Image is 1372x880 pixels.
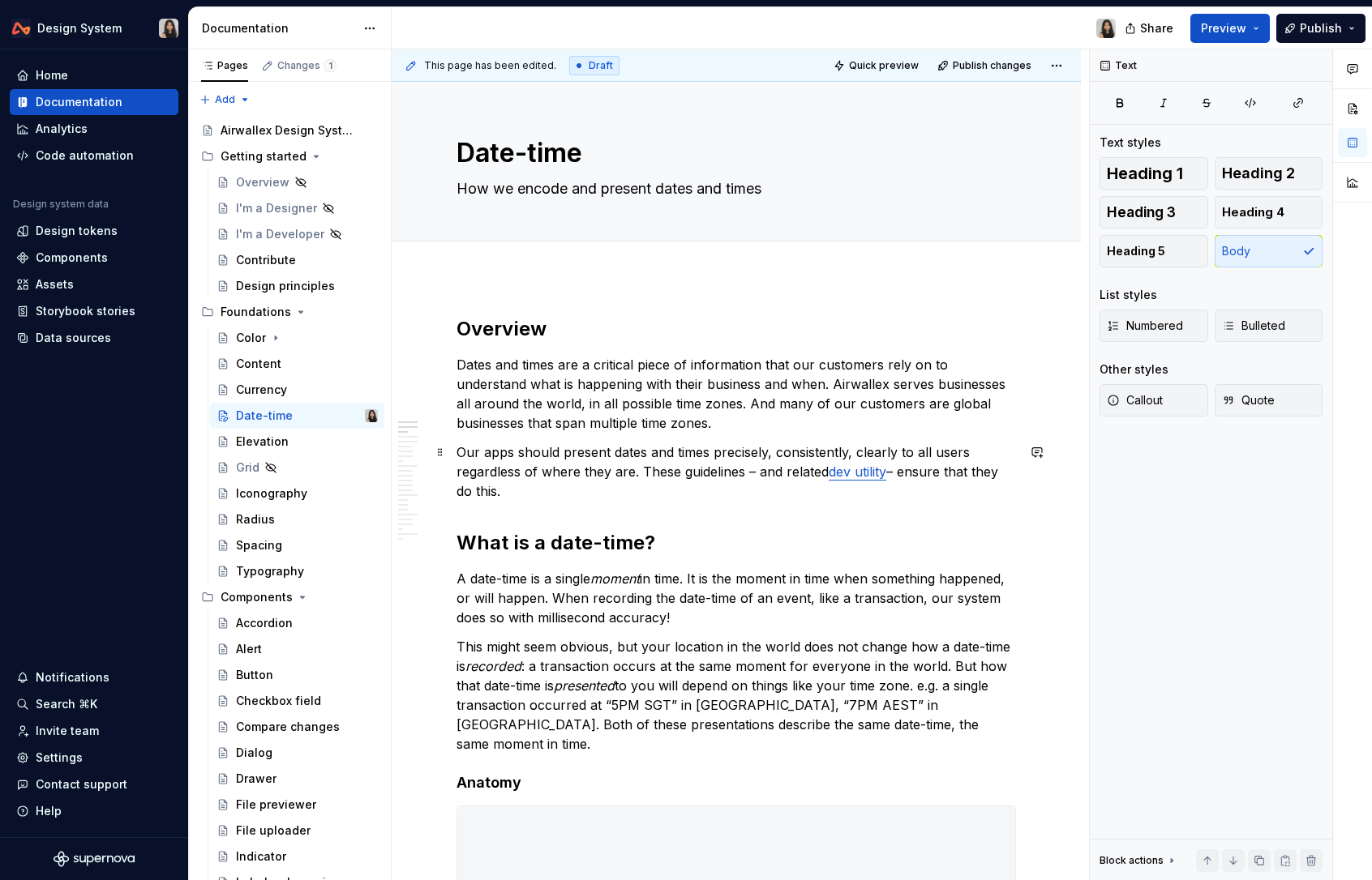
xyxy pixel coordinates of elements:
[195,299,384,325] div: Foundations
[424,59,556,72] span: This page has been edited.
[10,691,178,717] button: Search ⌘K
[10,325,178,351] a: Data sources
[210,558,384,584] a: Typography
[1117,14,1184,43] button: Share
[590,570,640,587] em: moment
[1100,854,1164,867] div: Block actions
[210,377,384,403] a: Currency
[210,429,384,455] a: Elevation
[554,677,615,694] em: presented
[1215,196,1323,229] button: Heading 4
[1222,165,1295,182] span: Heading 2
[236,278,335,294] div: Design principles
[210,351,384,377] a: Content
[236,408,293,424] div: Date-time
[36,669,109,686] div: Notifications
[195,584,384,610] div: Components
[1096,19,1116,38] img: Xiangjun
[1215,157,1323,190] button: Heading 2
[202,20,355,36] div: Documentation
[1100,135,1161,151] div: Text styles
[236,382,287,398] div: Currency
[36,94,122,110] div: Documentation
[10,798,178,824] button: Help
[1107,318,1183,334] span: Numbered
[1107,204,1176,220] span: Heading 3
[236,459,259,476] div: Grid
[210,506,384,532] a: Radius
[36,776,127,792] div: Contact support
[10,116,178,142] a: Analytics
[210,532,384,558] a: Spacing
[236,174,289,190] div: Overview
[457,773,1016,792] h4: Anatomy
[277,59,337,72] div: Changes
[3,11,185,45] button: Design SystemXiangjun
[210,481,384,506] a: Iconography
[36,803,62,819] div: Help
[10,745,178,771] a: Settings
[10,62,178,88] a: Home
[210,662,384,688] a: Button
[221,148,307,164] div: Getting started
[236,667,273,683] div: Button
[236,848,286,865] div: Indicator
[1100,361,1168,378] div: Other styles
[210,195,384,221] a: I'm a Designer
[1107,392,1163,408] span: Callout
[210,636,384,662] a: Alert
[210,247,384,273] a: Contribute
[10,89,178,115] a: Documentation
[1107,165,1183,182] span: Heading 1
[195,143,384,169] div: Getting started
[36,223,118,239] div: Design tokens
[236,537,282,553] div: Spacing
[1215,384,1323,417] button: Quote
[236,615,293,631] div: Accordion
[210,221,384,247] a: I'm a Developer
[10,664,178,690] button: Notifications
[159,19,178,38] img: Xiangjun
[236,330,266,346] div: Color
[36,276,74,293] div: Assets
[210,688,384,714] a: Checkbox field
[54,851,135,867] a: Supernova Logo
[236,771,277,787] div: Drawer
[457,442,1016,501] p: Our apps should present dates and times precisely, consistently, clearly to all users regardless ...
[210,740,384,766] a: Dialog
[195,88,255,111] button: Add
[953,59,1031,72] span: Publish changes
[1190,14,1270,43] button: Preview
[1107,243,1165,259] span: Heading 5
[210,273,384,299] a: Design principles
[11,19,31,38] img: 0733df7c-e17f-4421-95a9-ced236ef1ff0.png
[210,792,384,818] a: File previewer
[453,134,1013,173] textarea: Date-time
[236,745,272,761] div: Dialog
[465,658,521,674] em: recorded
[1100,196,1208,229] button: Heading 3
[210,818,384,844] a: File uploader
[36,67,68,83] div: Home
[10,298,178,324] a: Storybook stories
[236,485,307,502] div: Iconography
[36,330,111,346] div: Data sources
[215,93,235,106] span: Add
[236,719,340,735] div: Compare changes
[236,434,289,450] div: Elevation
[457,355,1016,433] p: Dates and times are a critical piece of information that our customers rely on to understand what...
[1100,310,1208,342] button: Numbered
[195,117,384,143] a: Airwallex Design System
[36,121,88,137] div: Analytics
[1100,849,1178,872] div: Block actions
[324,59,337,72] span: 1
[10,245,178,271] a: Components
[36,250,108,266] div: Components
[10,771,178,797] button: Contact support
[457,316,1016,342] h2: Overview
[589,59,613,72] span: Draft
[236,693,321,709] div: Checkbox field
[453,176,1013,202] textarea: How we encode and present dates and times
[236,563,304,579] div: Typography
[37,20,122,36] div: Design System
